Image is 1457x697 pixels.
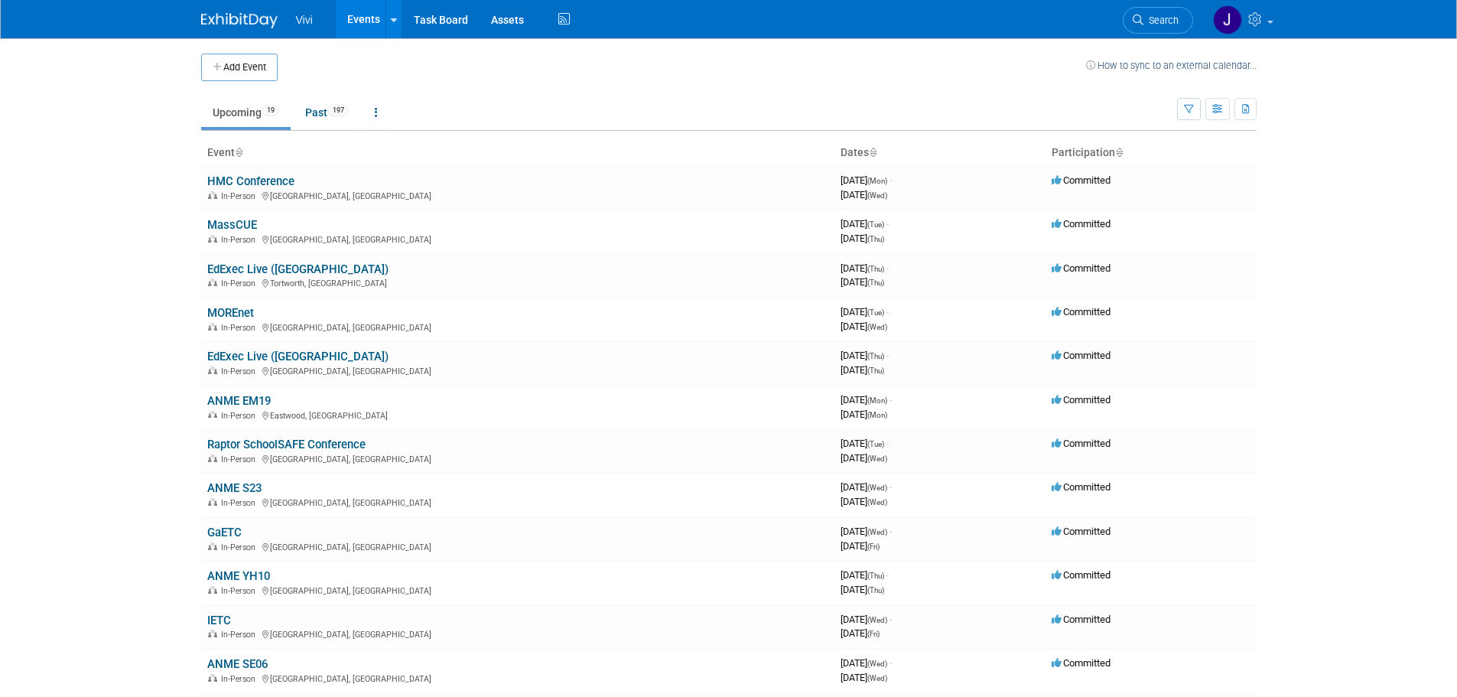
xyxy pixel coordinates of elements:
a: Sort by Event Name [235,146,242,158]
div: Tortworth, [GEOGRAPHIC_DATA] [207,276,828,288]
span: In-Person [221,586,260,596]
span: (Thu) [867,586,884,594]
span: (Mon) [867,411,887,419]
span: (Tue) [867,308,884,317]
a: GaETC [207,526,242,539]
span: Committed [1052,350,1111,361]
span: [DATE] [841,262,889,274]
span: Committed [1052,174,1111,186]
div: [GEOGRAPHIC_DATA], [GEOGRAPHIC_DATA] [207,189,828,201]
span: (Wed) [867,323,887,331]
span: (Tue) [867,220,884,229]
span: [DATE] [841,496,887,507]
span: In-Person [221,411,260,421]
div: [GEOGRAPHIC_DATA], [GEOGRAPHIC_DATA] [207,540,828,552]
span: (Wed) [867,660,887,668]
span: [DATE] [841,233,884,244]
span: - [889,481,892,493]
a: ANME EM19 [207,394,271,408]
span: [DATE] [841,627,880,639]
img: In-Person Event [208,191,217,199]
a: HMC Conference [207,174,294,188]
span: Committed [1052,262,1111,274]
span: (Thu) [867,235,884,243]
span: (Thu) [867,265,884,273]
span: (Wed) [867,616,887,624]
a: MOREnet [207,306,254,320]
span: (Thu) [867,352,884,360]
span: [DATE] [841,306,889,318]
div: [GEOGRAPHIC_DATA], [GEOGRAPHIC_DATA] [207,321,828,333]
th: Dates [834,140,1046,166]
span: In-Person [221,323,260,333]
div: Eastwood, [GEOGRAPHIC_DATA] [207,409,828,421]
div: [GEOGRAPHIC_DATA], [GEOGRAPHIC_DATA] [207,672,828,684]
img: In-Person Event [208,498,217,506]
span: [DATE] [841,614,892,625]
span: Committed [1052,657,1111,669]
span: In-Person [221,454,260,464]
span: (Mon) [867,177,887,185]
th: Participation [1046,140,1257,166]
th: Event [201,140,834,166]
span: [DATE] [841,364,884,376]
div: [GEOGRAPHIC_DATA], [GEOGRAPHIC_DATA] [207,233,828,245]
div: [GEOGRAPHIC_DATA], [GEOGRAPHIC_DATA] [207,627,828,640]
span: Committed [1052,438,1111,449]
span: [DATE] [841,452,887,464]
span: (Thu) [867,278,884,287]
span: - [889,526,892,537]
span: (Wed) [867,498,887,506]
span: (Wed) [867,484,887,492]
span: [DATE] [841,276,884,288]
span: (Thu) [867,572,884,580]
a: EdExec Live ([GEOGRAPHIC_DATA]) [207,350,389,363]
a: Sort by Start Date [869,146,876,158]
span: [DATE] [841,569,889,581]
span: Committed [1052,218,1111,230]
div: [GEOGRAPHIC_DATA], [GEOGRAPHIC_DATA] [207,496,828,508]
span: Committed [1052,394,1111,405]
span: Committed [1052,614,1111,625]
span: [DATE] [841,321,887,332]
span: Committed [1052,481,1111,493]
span: [DATE] [841,174,892,186]
img: In-Person Event [208,278,217,286]
a: Upcoming19 [201,98,291,127]
span: [DATE] [841,218,889,230]
span: [DATE] [841,657,892,669]
span: [DATE] [841,438,889,449]
button: Add Event [201,54,278,81]
span: Search [1143,15,1179,26]
span: - [886,262,889,274]
a: Raptor SchoolSAFE Conference [207,438,366,451]
span: - [886,569,889,581]
span: In-Person [221,630,260,640]
img: In-Person Event [208,366,217,374]
img: Jonathan Rendon [1213,5,1242,34]
span: (Fri) [867,542,880,551]
img: In-Person Event [208,323,217,331]
span: In-Person [221,498,260,508]
img: In-Person Event [208,542,217,550]
span: In-Person [221,278,260,288]
img: In-Person Event [208,674,217,682]
span: - [886,218,889,230]
a: MassCUE [207,218,257,232]
span: [DATE] [841,481,892,493]
span: In-Person [221,542,260,552]
div: [GEOGRAPHIC_DATA], [GEOGRAPHIC_DATA] [207,584,828,596]
span: In-Person [221,674,260,684]
span: (Thu) [867,366,884,375]
span: [DATE] [841,540,880,552]
a: EdExec Live ([GEOGRAPHIC_DATA]) [207,262,389,276]
span: - [889,174,892,186]
span: (Wed) [867,191,887,200]
span: Committed [1052,526,1111,537]
a: Sort by Participation Type [1115,146,1123,158]
span: (Wed) [867,454,887,463]
span: (Fri) [867,630,880,638]
span: In-Person [221,235,260,245]
img: In-Person Event [208,411,217,419]
img: In-Person Event [208,586,217,594]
